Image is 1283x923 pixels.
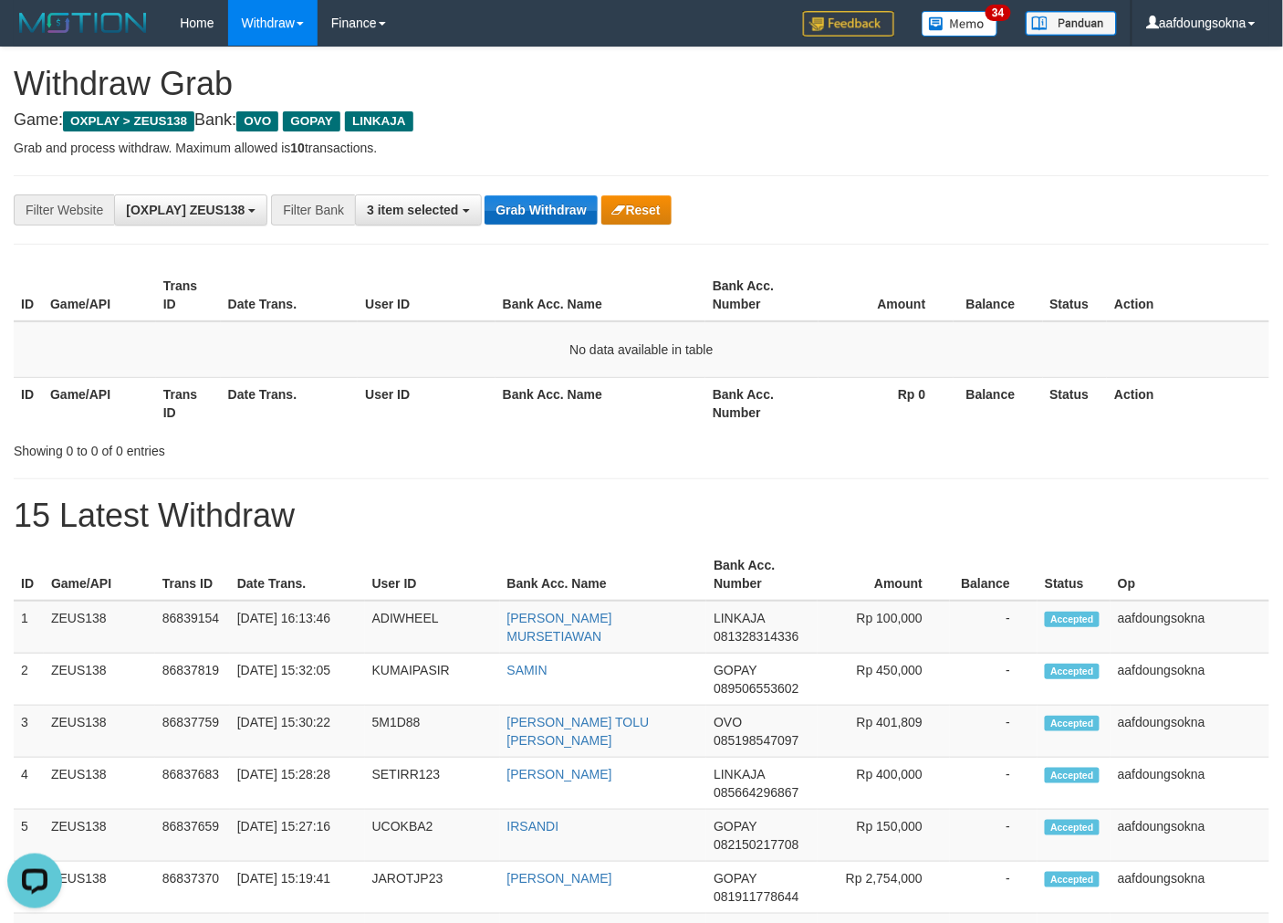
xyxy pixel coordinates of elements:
[14,435,521,460] div: Showing 0 to 0 of 0 entries
[14,706,44,758] td: 3
[705,269,819,321] th: Bank Acc. Number
[922,11,998,37] img: Button%20Memo.svg
[14,66,1269,102] h1: Withdraw Grab
[495,269,705,321] th: Bank Acc. Name
[283,111,340,131] span: GOPAY
[714,837,798,852] span: Copy 082150217708 to clipboard
[1111,862,1269,914] td: aafdoungsokna
[155,654,230,706] td: 86837819
[714,681,798,696] span: Copy 089506553602 to clipboard
[44,549,155,601] th: Game/API
[14,377,43,429] th: ID
[365,549,500,601] th: User ID
[1045,716,1100,731] span: Accepted
[1111,654,1269,706] td: aafdoungsokna
[1111,601,1269,654] td: aafdoungsokna
[155,549,230,601] th: Trans ID
[507,663,548,677] a: SAMIN
[221,269,359,321] th: Date Trans.
[14,321,1269,378] td: No data available in table
[819,269,954,321] th: Amount
[714,767,765,781] span: LINKAJA
[714,785,798,800] span: Copy 085664296867 to clipboard
[818,862,950,914] td: Rp 2,754,000
[14,269,43,321] th: ID
[818,706,950,758] td: Rp 401,809
[714,611,765,625] span: LINKAJA
[507,767,612,781] a: [PERSON_NAME]
[1107,377,1269,429] th: Action
[44,654,155,706] td: ZEUS138
[44,706,155,758] td: ZEUS138
[358,377,495,429] th: User ID
[155,758,230,810] td: 86837683
[14,654,44,706] td: 2
[950,601,1038,654] td: -
[1043,377,1108,429] th: Status
[365,601,500,654] td: ADIWHEEL
[950,758,1038,810] td: -
[230,862,365,914] td: [DATE] 15:19:41
[14,111,1269,130] h4: Game: Bank:
[155,601,230,654] td: 86839154
[818,549,950,601] th: Amount
[63,111,194,131] span: OXPLAY > ZEUS138
[818,601,950,654] td: Rp 100,000
[14,139,1269,157] p: Grab and process withdraw. Maximum allowed is transactions.
[230,654,365,706] td: [DATE] 15:32:05
[14,758,44,810] td: 4
[114,194,267,226] button: [OXPLAY] ZEUS138
[507,871,612,886] a: [PERSON_NAME]
[714,889,798,904] span: Copy 081911778644 to clipboard
[271,194,355,226] div: Filter Bank
[126,203,245,217] span: [OXPLAY] ZEUS138
[365,862,500,914] td: JAROTJP23
[714,733,798,748] span: Copy 085198547097 to clipboard
[803,11,894,37] img: Feedback.jpg
[954,269,1043,321] th: Balance
[1045,820,1100,835] span: Accepted
[1038,549,1111,601] th: Status
[230,549,365,601] th: Date Trans.
[365,758,500,810] td: SETIRR123
[155,706,230,758] td: 86837759
[706,549,818,601] th: Bank Acc. Number
[221,377,359,429] th: Date Trans.
[355,194,481,226] button: 3 item selected
[714,663,756,677] span: GOPAY
[950,862,1038,914] td: -
[14,498,1269,534] h1: 15 Latest Withdraw
[155,810,230,862] td: 86837659
[14,549,44,601] th: ID
[507,715,650,748] a: [PERSON_NAME] TOLU [PERSON_NAME]
[236,111,278,131] span: OVO
[507,819,559,834] a: IRSANDI
[714,819,756,834] span: GOPAY
[358,269,495,321] th: User ID
[155,862,230,914] td: 86837370
[1045,612,1100,627] span: Accepted
[365,654,500,706] td: KUMAIPASIR
[1111,549,1269,601] th: Op
[44,862,155,914] td: ZEUS138
[44,810,155,862] td: ZEUS138
[14,601,44,654] td: 1
[601,195,672,225] button: Reset
[819,377,954,429] th: Rp 0
[156,269,221,321] th: Trans ID
[1111,810,1269,862] td: aafdoungsokna
[230,706,365,758] td: [DATE] 15:30:22
[954,377,1043,429] th: Balance
[7,7,62,62] button: Open LiveChat chat widget
[44,758,155,810] td: ZEUS138
[1107,269,1269,321] th: Action
[156,377,221,429] th: Trans ID
[230,810,365,862] td: [DATE] 15:27:16
[14,194,114,226] div: Filter Website
[365,706,500,758] td: 5M1D88
[345,111,413,131] span: LINKAJA
[230,758,365,810] td: [DATE] 15:28:28
[950,810,1038,862] td: -
[485,195,597,225] button: Grab Withdraw
[818,758,950,810] td: Rp 400,000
